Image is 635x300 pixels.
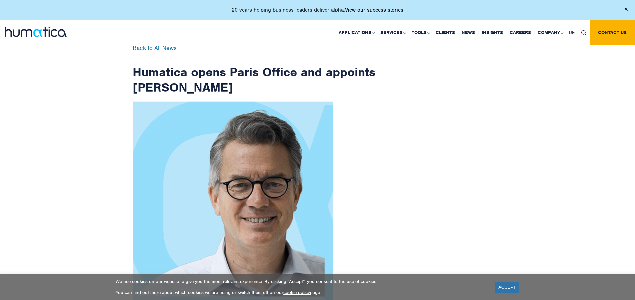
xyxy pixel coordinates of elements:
a: Company [534,20,566,45]
span: DE [569,30,575,35]
a: News [458,20,478,45]
h1: Humatica opens Paris Office and appoints [PERSON_NAME] [133,45,376,95]
a: Applications [335,20,377,45]
a: Services [377,20,408,45]
p: We use cookies on our website to give you the most relevant experience. By clicking “Accept”, you... [116,279,487,284]
img: logo [5,27,67,37]
a: Clients [432,20,458,45]
a: Insights [478,20,506,45]
a: cookie policy [283,290,310,295]
img: search_icon [581,30,586,35]
p: You can find out more about which cookies we are using or switch them off on our page. [116,290,487,295]
a: ACCEPT [495,282,519,293]
p: 20 years helping business leaders deliver alpha. [232,7,403,13]
a: DE [566,20,578,45]
a: Tools [408,20,432,45]
a: Contact us [590,20,635,45]
a: View our success stories [345,7,403,13]
a: Careers [506,20,534,45]
a: Back to All News [133,44,177,52]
